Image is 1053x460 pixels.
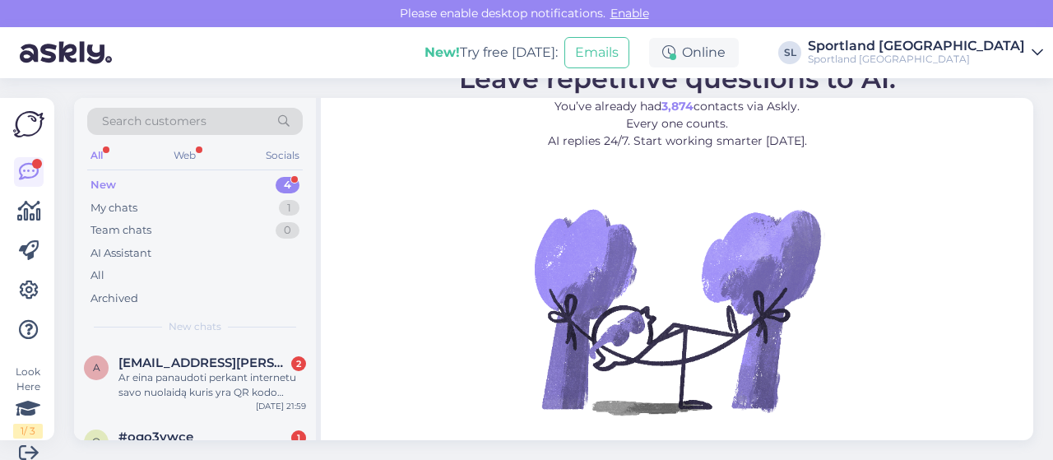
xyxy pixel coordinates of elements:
p: You’ve already had contacts via Askly. Every one counts. AI replies 24/7. Start working smarter [... [459,98,896,150]
button: Emails [564,37,629,68]
div: Look Here [13,365,43,439]
span: a [93,361,100,374]
div: Socials [262,145,303,166]
div: 1 [279,200,299,216]
div: Web [170,145,199,166]
div: Sportland [GEOGRAPHIC_DATA] [808,39,1025,53]
div: 0 [276,222,299,239]
img: Askly Logo [13,111,44,137]
div: Ar eina panaudoti perkant internetu savo nuolaidą kuris yra QR kodo pavidalu? [118,370,306,400]
a: Sportland [GEOGRAPHIC_DATA]Sportland [GEOGRAPHIC_DATA] [808,39,1043,66]
div: 4 [276,177,299,193]
div: All [87,145,106,166]
div: My chats [90,200,137,216]
span: #ogo3ywce [118,430,193,444]
div: Try free [DATE]: [424,43,558,63]
span: o [92,435,100,448]
span: agne.garbaraviciene@gmail.com [118,355,290,370]
div: All [90,267,104,284]
span: Leave repetitive questions to AI. [459,63,896,95]
b: 3,874 [661,99,693,114]
div: Online [649,38,739,67]
span: Enable [605,6,654,21]
div: Sportland [GEOGRAPHIC_DATA] [808,53,1025,66]
b: New! [424,44,460,60]
div: 2 [291,356,306,371]
div: 1 / 3 [13,424,43,439]
div: [DATE] 21:59 [256,400,306,412]
div: SL [778,41,801,64]
div: New [90,177,116,193]
span: New chats [169,319,221,334]
span: Search customers [102,113,206,130]
img: No Chat active [529,163,825,459]
div: Archived [90,290,138,307]
div: 1 [291,430,306,445]
div: AI Assistant [90,245,151,262]
div: Team chats [90,222,151,239]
